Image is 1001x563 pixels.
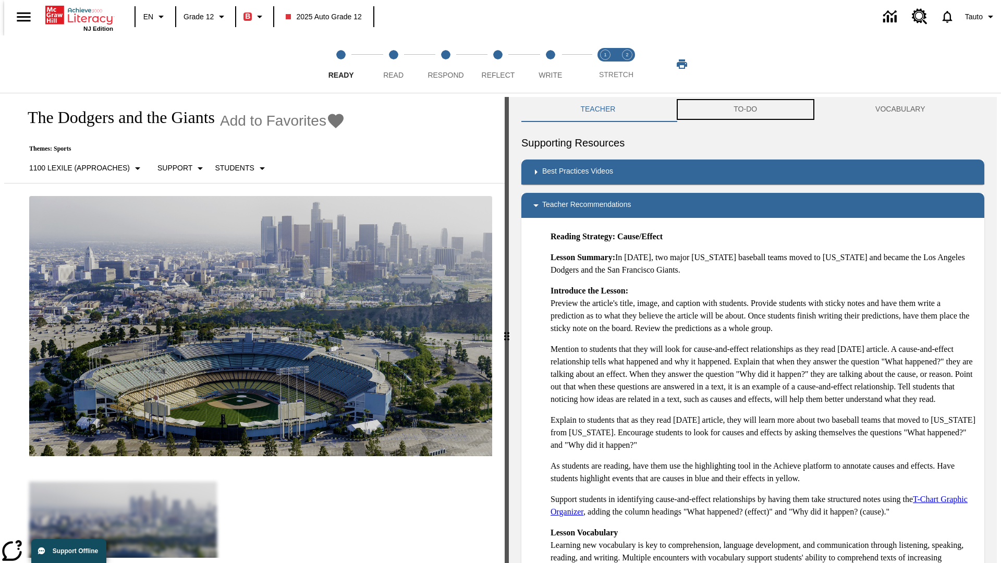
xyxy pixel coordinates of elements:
img: Dodgers stadium. [29,196,492,457]
p: Best Practices Videos [542,166,613,178]
div: reading [4,97,505,558]
div: Teacher Recommendations [521,193,984,218]
span: 2025 Auto Grade 12 [286,11,361,22]
button: VOCABULARY [816,97,984,122]
span: STRETCH [599,70,633,79]
div: Press Enter or Spacebar and then press right and left arrow keys to move the slider [505,97,509,563]
strong: Introduce the Lesson: [551,286,628,295]
button: Print [665,55,699,74]
button: Select Lexile, 1100 Lexile (Approaches) [25,159,148,178]
span: NJ Edition [83,26,113,32]
span: EN [143,11,153,22]
button: Stretch Read step 1 of 2 [590,35,620,93]
p: Themes: Sports [17,145,345,153]
button: Add to Favorites - The Dodgers and the Giants [220,112,345,130]
span: Tauto [965,11,983,22]
p: Explain to students that as they read [DATE] article, they will learn more about two baseball tea... [551,414,976,451]
span: Add to Favorites [220,113,326,129]
p: Support students in identifying cause-and-effect relationships by having them take structured not... [551,493,976,518]
span: Grade 12 [184,11,214,22]
p: Students [215,163,254,174]
a: Resource Center, Will open in new tab [906,3,934,31]
div: Instructional Panel Tabs [521,97,984,122]
strong: Reading Strategy: [551,232,615,241]
div: Best Practices Videos [521,160,984,185]
span: Ready [328,71,354,79]
p: 1100 Lexile (Approaches) [29,163,130,174]
button: TO-DO [675,97,816,122]
button: Stretch Respond step 2 of 2 [612,35,642,93]
p: Support [157,163,192,174]
button: Boost Class color is red. Change class color [239,7,270,26]
text: 2 [626,52,628,57]
strong: Lesson Vocabulary [551,528,618,537]
button: Profile/Settings [961,7,1001,26]
strong: Cause/Effect [617,232,663,241]
p: Mention to students that they will look for cause-and-effect relationships as they read [DATE] ar... [551,343,976,406]
button: Grade: Grade 12, Select a grade [179,7,232,26]
h6: Supporting Resources [521,134,984,151]
span: Read [383,71,404,79]
button: Write step 5 of 5 [520,35,581,93]
button: Reflect step 4 of 5 [468,35,528,93]
div: Home [45,4,113,32]
span: Support Offline [53,547,98,555]
span: B [245,10,250,23]
text: 1 [604,52,606,57]
button: Language: EN, Select a language [139,7,172,26]
a: T-Chart Graphic Organizer [551,495,968,516]
button: Support Offline [31,539,106,563]
button: Respond step 3 of 5 [416,35,476,93]
span: Respond [428,71,463,79]
button: Ready step 1 of 5 [311,35,371,93]
strong: Lesson Summary: [551,253,615,262]
p: Preview the article's title, image, and caption with students. Provide students with sticky notes... [551,285,976,335]
a: Notifications [934,3,961,30]
p: In [DATE], two major [US_STATE] baseball teams moved to [US_STATE] and became the Los Angeles Dod... [551,251,976,276]
button: Scaffolds, Support [153,159,211,178]
span: Reflect [482,71,515,79]
div: activity [509,97,997,563]
h1: The Dodgers and the Giants [17,108,215,127]
a: Data Center [877,3,906,31]
span: Write [539,71,562,79]
p: Teacher Recommendations [542,199,631,212]
button: Read step 2 of 5 [363,35,423,93]
button: Open side menu [8,2,39,32]
button: Teacher [521,97,675,122]
p: As students are reading, have them use the highlighting tool in the Achieve platform to annotate ... [551,460,976,485]
button: Select Student [211,159,272,178]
